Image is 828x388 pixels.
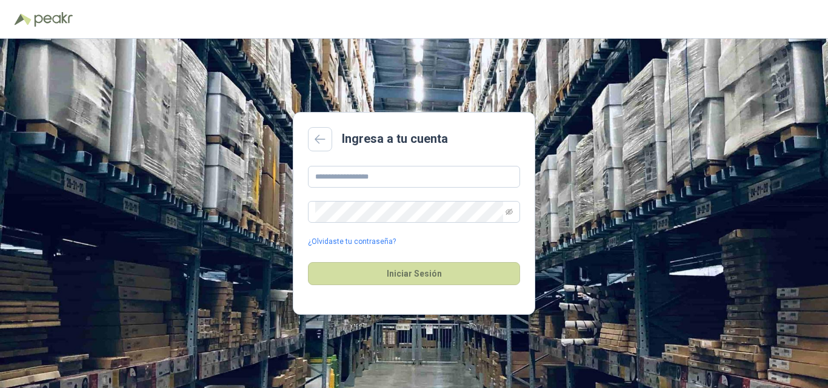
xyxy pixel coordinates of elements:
span: eye-invisible [506,208,513,215]
a: ¿Olvidaste tu contraseña? [308,236,396,248]
h2: Ingresa a tu cuenta [342,130,448,148]
img: Logo [15,13,32,25]
img: Peakr [34,12,73,27]
button: Iniciar Sesión [308,262,520,285]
